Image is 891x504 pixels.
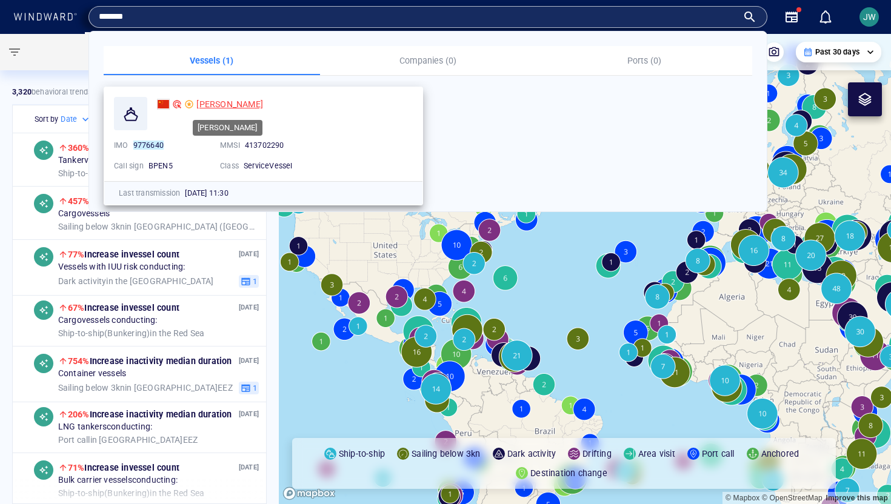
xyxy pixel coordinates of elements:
span: 67% [68,303,85,313]
p: [DATE] [239,355,259,366]
span: Increase in vessel count [68,250,179,259]
span: 457% [68,196,90,206]
h6: Date [61,113,77,125]
a: Mapbox [726,494,759,502]
span: Vessels with IUU risk conducting: [58,262,185,273]
p: Area visit [638,446,675,461]
span: [DATE] 11:30 [185,188,228,197]
div: Notification center [818,10,833,24]
p: Vessels (1) [111,53,313,68]
p: MMSI [220,140,240,151]
span: Ship-to-ship [58,168,104,177]
span: 360% [68,143,90,153]
p: Port call [702,446,735,461]
div: Past 30 days [803,47,874,58]
a: [PERSON_NAME] [157,97,263,111]
span: Port call [58,434,90,444]
button: JW [857,5,881,29]
p: Class [220,161,239,171]
a: OpenStreetMap [762,494,823,502]
span: Sailing below 3kn [58,382,125,392]
span: in [GEOGRAPHIC_DATA] EEZ [58,382,233,393]
div: JOHN WWIS DEMO defined risk: high risk [172,99,182,109]
span: Increase in activity median duration [68,143,232,153]
span: Increase in activity median duration [68,409,232,419]
span: Ship-to-ship ( Bunkering ) [58,328,150,337]
p: Ports (0) [543,53,745,68]
p: IMO [114,140,128,151]
div: Moderate risk due to suspected military affiliation [184,99,194,109]
p: Sailing below 3kn [412,446,480,461]
p: [DATE] [239,302,259,313]
p: Destination change [530,466,607,480]
div: Date [61,113,92,125]
span: 206% [68,409,90,419]
h6: Sort by [35,113,58,125]
span: JW [863,12,876,22]
p: [DATE] [239,462,259,473]
p: [DATE] [239,248,259,260]
button: 1 [239,274,259,288]
span: 1 [251,382,257,393]
span: [PERSON_NAME] [196,99,263,109]
strong: 3,320 [12,87,32,96]
span: Sailing below 3kn [58,221,125,231]
span: 71% [68,463,85,472]
iframe: Chat [839,449,882,495]
span: Bulk carrier vessels conducting: [58,475,178,486]
span: Increase in activity median duration [68,196,232,206]
span: 754% [68,356,90,366]
span: LNG tankers conducting: [58,422,152,433]
span: Cargo vessels conducting: [58,315,158,326]
p: Past 30 days [815,47,859,58]
p: Drifting [582,446,612,461]
span: Dark activity [58,276,107,285]
span: Cargo vessels [58,208,110,219]
span: in the Red Sea [58,328,204,339]
p: Ship-to-ship [339,446,385,461]
span: in the [GEOGRAPHIC_DATA] [58,276,213,287]
canvas: Map [279,34,891,504]
span: 77% [68,250,85,259]
p: behavioral trends (Past 30 days) [12,87,142,98]
button: 1 [239,381,259,394]
mark: 9776640 [133,141,164,150]
span: in [GEOGRAPHIC_DATA] ([GEOGRAPHIC_DATA]) EEZ [58,221,259,232]
span: Container vessels [58,368,126,379]
div: ServiceVessel [244,161,316,171]
p: [DATE] [239,408,259,420]
span: Tanker vessels conducting: [58,155,160,166]
a: Mapbox logo [282,486,336,500]
p: Anchored [761,446,799,461]
p: Call sign [114,161,144,171]
span: in [GEOGRAPHIC_DATA] EEZ [58,434,198,445]
p: Dark activity [507,446,556,461]
span: 1 [251,276,257,287]
span: Increase in activity median duration [68,356,232,366]
span: Increase in vessel count [68,303,179,313]
a: Map feedback [826,494,888,502]
p: Companies (0) [327,53,529,68]
span: 413702290 [245,141,284,150]
span: Increase in vessel count [68,463,179,472]
p: Last transmission [119,188,180,199]
span: BPEN5 [148,161,173,170]
span: in [GEOGRAPHIC_DATA] EEZ [58,168,212,179]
